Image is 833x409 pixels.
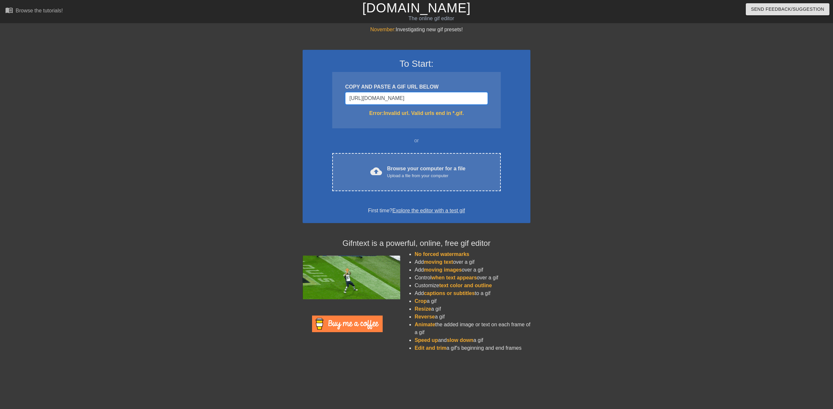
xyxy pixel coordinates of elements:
[415,345,446,351] span: Edit and trim
[311,58,522,69] h3: To Start:
[439,283,492,288] span: text color and outline
[345,92,488,105] input: Username
[5,6,63,16] a: Browse the tutorials!
[415,336,530,344] li: and a gif
[415,321,530,336] li: the added image or text on each frame of a gif
[281,15,581,22] div: The online gif editor
[415,258,530,266] li: Add over a gif
[415,313,530,321] li: a gif
[370,165,382,177] span: cloud_upload
[320,137,513,145] div: or
[303,26,530,34] div: Investigating new gif presets!
[415,305,530,313] li: a gif
[415,251,469,257] span: No forced watermarks
[311,207,522,215] div: First time?
[415,322,435,327] span: Animate
[751,5,824,13] span: Send Feedback/Suggestion
[303,256,400,299] img: football_small.gif
[415,314,435,319] span: Reverse
[387,173,466,179] div: Upload a file from your computer
[415,274,530,282] li: Control over a gif
[303,239,530,248] h4: Gifntext is a powerful, online, free gif editor
[415,298,427,304] span: Crop
[424,290,475,296] span: captions or subtitles
[415,344,530,352] li: a gif's beginning and end frames
[16,8,63,13] div: Browse the tutorials!
[447,337,473,343] span: slow down
[424,259,453,265] span: moving text
[415,297,530,305] li: a gif
[746,3,829,15] button: Send Feedback/Suggestion
[415,266,530,274] li: Add over a gif
[362,1,471,15] a: [DOMAIN_NAME]
[5,6,13,14] span: menu_book
[415,289,530,297] li: Add to a gif
[387,165,466,179] div: Browse your computer for a file
[415,337,438,343] span: Speed up
[345,83,488,91] div: COPY AND PASTE A GIF URL BELOW
[431,275,477,280] span: when text appears
[370,27,396,32] span: November:
[345,109,488,117] div: Error: Invalid url. Valid urls end in *.gif.
[415,306,431,312] span: Resize
[392,208,465,213] a: Explore the editor with a test gif
[415,282,530,289] li: Customize
[312,316,383,332] img: Buy Me A Coffee
[424,267,462,273] span: moving images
